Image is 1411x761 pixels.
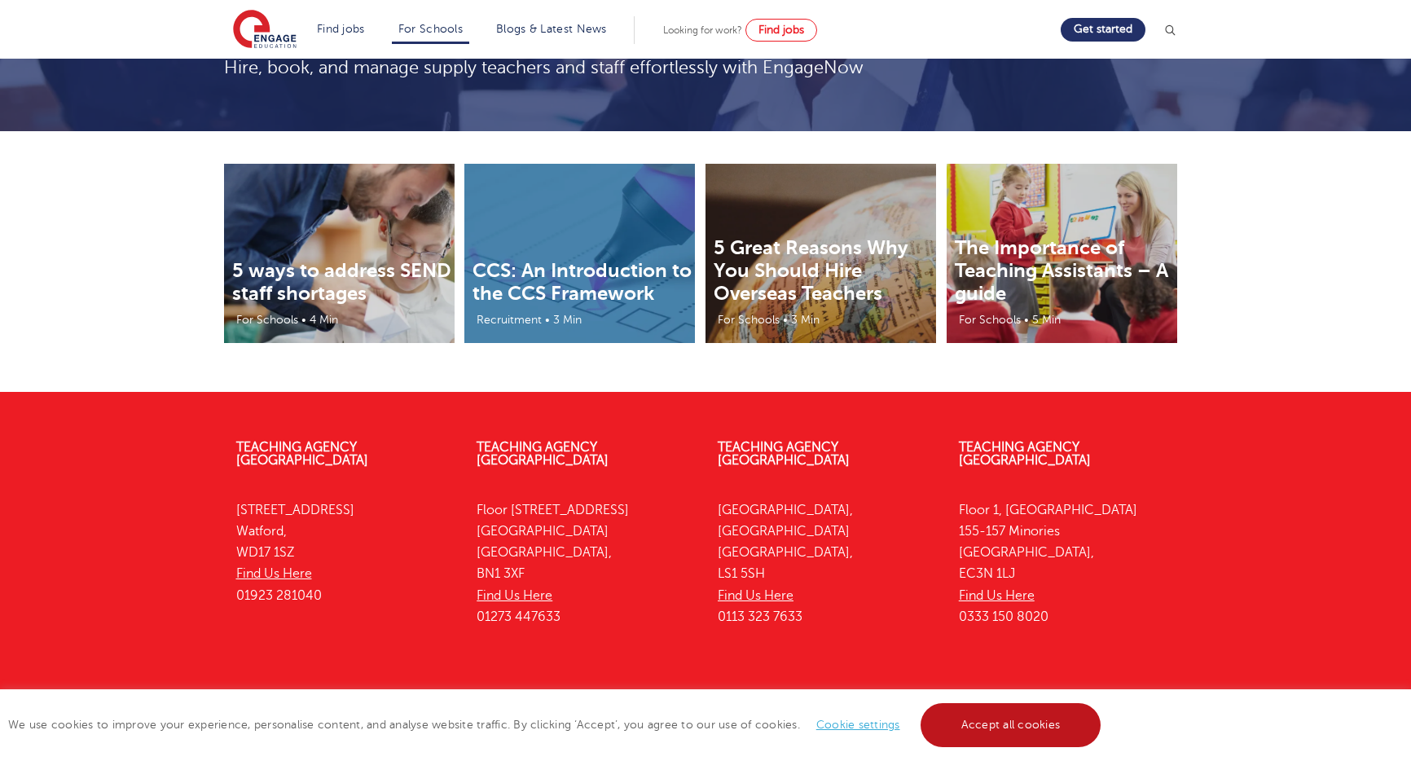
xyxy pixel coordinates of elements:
[473,259,692,305] a: CCS: An Introduction to the CCS Framework
[959,588,1035,603] a: Find Us Here
[789,310,821,329] li: 3 Min
[233,10,297,51] img: Engage Education
[477,588,552,603] a: Find Us Here
[300,310,308,329] li: •
[718,588,793,603] a: Find Us Here
[236,499,453,606] p: [STREET_ADDRESS] Watford, WD17 1SZ 01923 281040
[477,440,609,468] a: Teaching Agency [GEOGRAPHIC_DATA]
[1031,310,1062,329] li: 5 Min
[710,310,781,329] li: For Schools
[718,499,934,628] p: [GEOGRAPHIC_DATA], [GEOGRAPHIC_DATA] [GEOGRAPHIC_DATA], LS1 5SH 0113 323 7633
[224,53,869,82] p: Hire, book, and manage supply teachers and staff effortlessly with EngageNow
[317,23,365,35] a: Find jobs
[1022,310,1031,329] li: •
[236,440,368,468] a: Teaching Agency [GEOGRAPHIC_DATA]
[714,236,908,305] a: 5 Great Reasons Why You Should Hire Overseas Teachers
[781,310,789,329] li: •
[232,259,451,305] a: 5 ways to address SEND staff shortages
[1061,18,1145,42] a: Get started
[543,310,552,329] li: •
[228,310,300,329] li: For Schools
[663,24,742,36] span: Looking for work?
[718,440,850,468] a: Teaching Agency [GEOGRAPHIC_DATA]
[955,236,1168,305] a: The Importance of Teaching Assistants – A guide
[921,703,1101,747] a: Accept all cookies
[552,310,583,329] li: 3 Min
[308,310,340,329] li: 4 Min
[816,719,900,731] a: Cookie settings
[959,440,1091,468] a: Teaching Agency [GEOGRAPHIC_DATA]
[468,310,543,329] li: Recruitment
[959,499,1176,628] p: Floor 1, [GEOGRAPHIC_DATA] 155-157 Minories [GEOGRAPHIC_DATA], EC3N 1LJ 0333 150 8020
[8,719,1105,731] span: We use cookies to improve your experience, personalise content, and analyse website traffic. By c...
[758,24,804,36] span: Find jobs
[477,499,693,628] p: Floor [STREET_ADDRESS] [GEOGRAPHIC_DATA] [GEOGRAPHIC_DATA], BN1 3XF 01273 447633
[236,566,312,581] a: Find Us Here
[496,23,607,35] a: Blogs & Latest News
[951,310,1022,329] li: For Schools
[398,23,463,35] a: For Schools
[745,19,817,42] a: Find jobs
